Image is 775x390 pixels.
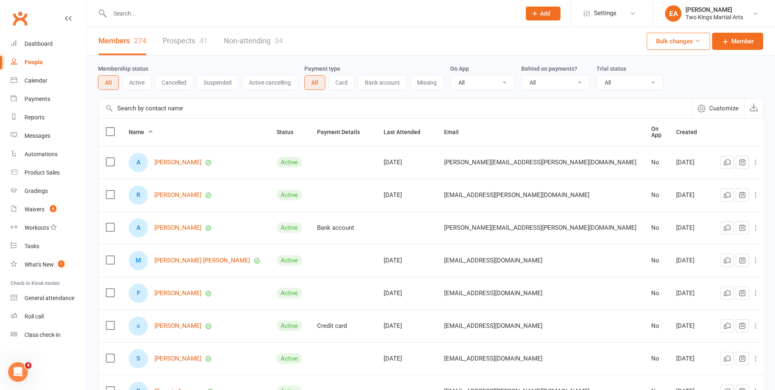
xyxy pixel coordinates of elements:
div: [DATE] [676,257,706,264]
button: Active [122,75,152,90]
label: On App [450,65,469,72]
div: Mia Rose [129,251,148,270]
button: Last Attended [384,127,429,137]
div: No [651,159,661,166]
a: Tasks [11,237,86,256]
button: Suspended [197,75,239,90]
div: No [651,323,661,329]
div: Bank account [317,224,369,231]
div: No [651,192,661,199]
div: No [651,355,661,362]
button: Email [444,127,468,137]
a: Workouts [11,219,86,237]
div: Two Kings Martial Arts [686,13,743,21]
div: [DATE] [676,159,706,166]
div: What's New [25,261,54,268]
span: 6 [50,205,56,212]
div: Credit card [317,323,369,329]
div: Active [277,288,302,298]
div: Reports [25,114,45,121]
div: 34 [275,36,283,45]
div: Automations [25,151,58,157]
a: [PERSON_NAME] [154,192,201,199]
div: Active [277,255,302,266]
span: 4 [25,362,31,369]
span: [EMAIL_ADDRESS][DOMAIN_NAME] [444,351,543,366]
a: Roll call [11,307,86,326]
a: Members274 [98,27,146,55]
button: Card [328,75,355,90]
a: Prospects41 [163,27,208,55]
label: Payment type [304,65,340,72]
input: Search... [107,8,515,19]
div: Tasks [25,243,39,249]
div: Ryan [129,186,148,205]
div: [DATE] [676,224,706,231]
span: [EMAIL_ADDRESS][DOMAIN_NAME] [444,318,543,334]
a: Automations [11,145,86,164]
input: Search by contact name [98,99,692,118]
button: Name [129,127,153,137]
div: 274 [134,36,146,45]
div: General attendance [25,295,74,301]
a: [PERSON_NAME] [154,224,201,231]
a: Member [712,33,763,50]
div: [PERSON_NAME] [686,6,743,13]
span: Payment Details [317,129,369,135]
div: [DATE] [676,192,706,199]
div: Product Sales [25,169,60,176]
span: Settings [594,4,616,22]
div: [DATE] [384,355,429,362]
span: Name [129,129,153,135]
a: Waivers 6 [11,200,86,219]
span: [PERSON_NAME][EMAIL_ADDRESS][PERSON_NAME][DOMAIN_NAME] [444,220,637,235]
div: Sage [129,349,148,368]
span: [PERSON_NAME][EMAIL_ADDRESS][PERSON_NAME][DOMAIN_NAME] [444,155,637,170]
span: Add [540,10,550,17]
div: Aurora [129,153,148,172]
button: Bank account [358,75,407,90]
div: Active [277,222,302,233]
div: Active [277,157,302,168]
span: 1 [58,260,65,267]
div: Calendar [25,77,47,84]
div: [DATE] [384,290,429,297]
a: Dashboard [11,35,86,53]
div: Active [277,353,302,364]
th: On App [644,119,669,146]
div: [DATE] [384,159,429,166]
button: All [98,75,119,90]
button: Status [277,127,302,137]
div: Waivers [25,206,45,213]
a: Class kiosk mode [11,326,86,344]
div: Workouts [25,224,49,231]
span: Member [731,36,754,46]
button: Payment Details [317,127,369,137]
label: Behind on payments? [521,65,577,72]
label: Membership status [98,65,148,72]
a: What's New1 [11,256,86,274]
button: Bulk changes [647,33,710,50]
button: All [304,75,325,90]
div: No [651,224,661,231]
a: [PERSON_NAME] [PERSON_NAME] [154,257,250,264]
button: Customize [692,99,744,118]
div: Dashboard [25,40,53,47]
span: [EMAIL_ADDRESS][PERSON_NAME][DOMAIN_NAME] [444,187,590,203]
div: [DATE] [384,257,429,264]
div: People [25,59,43,65]
div: Roll call [25,313,44,320]
div: Fletcher [129,284,148,303]
div: [DATE] [384,192,429,199]
div: Active [277,321,302,331]
button: Cancelled [155,75,193,90]
a: [PERSON_NAME] [154,159,201,166]
div: [DATE] [676,323,706,329]
div: Class check-in [25,332,60,338]
a: Reports [11,108,86,127]
button: Active cancelling [242,75,298,90]
a: Payments [11,90,86,108]
a: [PERSON_NAME] [154,323,201,329]
span: Status [277,129,302,135]
label: Trial status [596,65,626,72]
